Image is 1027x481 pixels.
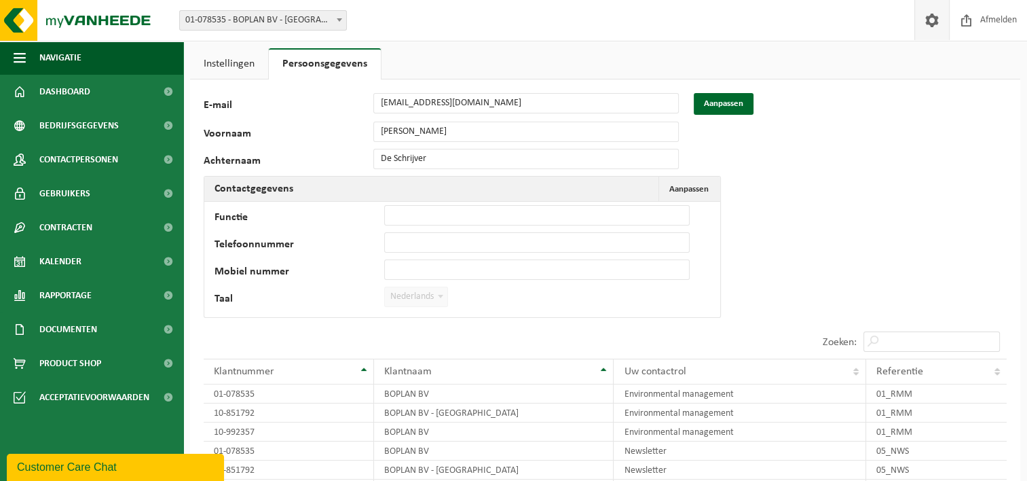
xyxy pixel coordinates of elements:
label: E-mail [204,100,373,115]
span: Referentie [876,366,923,377]
td: Newsletter [614,461,865,480]
label: Achternaam [204,156,373,169]
span: Acceptatievoorwaarden [39,380,149,414]
span: Klantnummer [214,366,274,377]
td: 10-851792 [204,404,374,423]
label: Voornaam [204,128,373,142]
td: BOPLAN BV [374,423,614,442]
td: 01-078535 [204,442,374,461]
span: Dashboard [39,75,90,109]
span: Product Shop [39,346,101,380]
td: 10-851792 [204,461,374,480]
label: Functie [214,212,384,226]
span: Contracten [39,211,92,245]
td: BOPLAN BV [374,442,614,461]
span: Nederlands [385,287,447,306]
span: Documenten [39,313,97,346]
span: 01-078535 - BOPLAN BV - MOORSELE [180,11,346,30]
button: Aanpassen [658,177,719,201]
span: Bedrijfsgegevens [39,109,119,143]
span: Nederlands [384,287,448,307]
span: Gebruikers [39,177,90,211]
td: 05_NWS [866,442,1007,461]
a: Instellingen [190,48,268,79]
span: Aanpassen [669,185,709,194]
td: 01_RMM [866,404,1007,423]
td: 10-992357 [204,423,374,442]
td: BOPLAN BV - [GEOGRAPHIC_DATA] [374,404,614,423]
iframe: chat widget [7,451,227,481]
td: 01-078535 [204,385,374,404]
span: Navigatie [39,41,81,75]
label: Mobiel nummer [214,266,384,280]
td: Environmental management [614,423,865,442]
span: Uw contactrol [624,366,686,377]
label: Zoeken: [823,337,857,348]
span: Rapportage [39,279,92,313]
span: Contactpersonen [39,143,118,177]
span: Kalender [39,245,81,279]
span: Klantnaam [384,366,432,377]
a: Persoonsgegevens [269,48,381,79]
td: BOPLAN BV - [GEOGRAPHIC_DATA] [374,461,614,480]
h2: Contactgegevens [204,177,303,201]
td: Environmental management [614,385,865,404]
td: 01_RMM [866,385,1007,404]
td: 05_NWS [866,461,1007,480]
input: E-mail [373,93,679,113]
td: Newsletter [614,442,865,461]
span: 01-078535 - BOPLAN BV - MOORSELE [179,10,347,31]
label: Taal [214,293,384,307]
td: 01_RMM [866,423,1007,442]
td: BOPLAN BV [374,385,614,404]
label: Telefoonnummer [214,239,384,253]
td: Environmental management [614,404,865,423]
button: Aanpassen [694,93,753,115]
